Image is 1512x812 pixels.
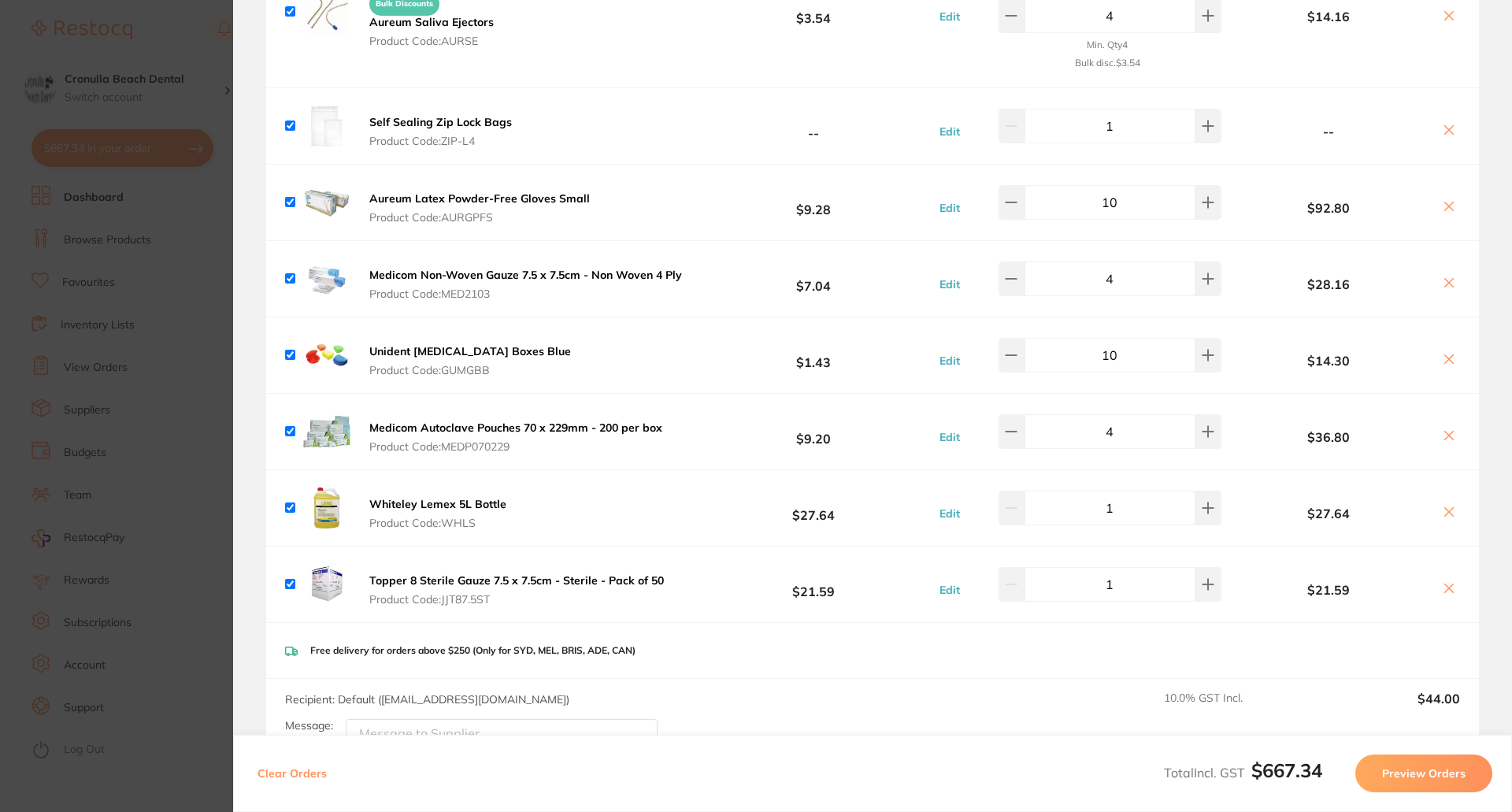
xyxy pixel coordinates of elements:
[1225,506,1432,521] b: $27.64
[1075,57,1140,69] small: Bulk disc. $3.54
[1164,765,1322,780] span: Total Incl. GST
[935,9,965,24] button: Edit
[369,364,571,376] span: Product Code: GUMGBB
[1251,758,1322,782] b: $667.34
[1225,124,1432,139] b: --
[302,177,352,228] img: cXFkdmViMA
[1225,9,1432,24] b: $14.16
[1225,201,1432,215] b: $92.80
[365,573,669,606] button: Topper 8 Sterile Gauze 7.5 x 7.5cm - Sterile - Pack of 50 Product Code:JJT87.5ST
[369,211,590,224] span: Product Code: AURGPFS
[1318,691,1460,726] output: $44.00
[369,35,494,47] span: Product Code: AURSE
[302,406,352,457] img: c3gzMWZycA
[935,201,965,215] button: Edit
[1087,39,1128,50] small: Min. Qty 4
[1225,277,1432,291] b: $28.16
[696,494,931,523] b: $27.64
[935,277,965,291] button: Edit
[1164,691,1306,726] span: 10.0 % GST Incl.
[935,124,965,139] button: Edit
[365,344,576,377] button: Unident [MEDICAL_DATA] Boxes Blue Product Code:GUMGBB
[369,135,512,147] span: Product Code: ZIP-L4
[696,341,931,370] b: $1.43
[302,559,352,610] img: NDB3Mmo3Zw
[696,570,931,599] b: $21.59
[310,645,636,656] p: Free delivery for orders above $250 (Only for SYD, MEL, BRIS, ADE, CAN)
[253,755,332,792] button: Clear Orders
[365,191,595,224] button: Aureum Latex Powder-Free Gloves Small Product Code:AURGPFS
[365,115,517,148] button: Self Sealing Zip Lock Bags Product Code:ZIP-L4
[369,191,590,206] b: Aureum Latex Powder-Free Gloves Small
[369,497,506,511] b: Whiteley Lemex 5L Bottle
[696,265,931,294] b: $7.04
[1355,755,1492,792] button: Preview Orders
[365,421,667,454] button: Medicom Autoclave Pouches 70 x 229mm - 200 per box Product Code:MEDP070229
[285,692,569,706] span: Recipient: Default ( [EMAIL_ADDRESS][DOMAIN_NAME] )
[369,440,662,453] span: Product Code: MEDP070229
[369,268,682,282] b: Medicom Non-Woven Gauze 7.5 x 7.5cm - Non Woven 4 Ply
[1225,354,1432,368] b: $14.30
[369,15,494,29] b: Aureum Saliva Ejectors
[935,583,965,597] button: Edit
[935,430,965,444] button: Edit
[1225,583,1432,597] b: $21.59
[302,330,352,380] img: dm1sOTd3cA
[302,101,352,151] img: MHg2YWZveQ
[302,483,352,533] img: cndmYmtycQ
[696,188,931,217] b: $9.28
[935,354,965,368] button: Edit
[285,719,333,732] label: Message:
[696,112,931,141] b: --
[1225,430,1432,444] b: $36.80
[935,506,965,521] button: Edit
[365,497,511,530] button: Whiteley Lemex 5L Bottle Product Code:WHLS
[696,417,931,447] b: $9.20
[365,268,687,301] button: Medicom Non-Woven Gauze 7.5 x 7.5cm - Non Woven 4 Ply Product Code:MED2103
[369,421,662,435] b: Medicom Autoclave Pouches 70 x 229mm - 200 per box
[369,593,664,606] span: Product Code: JJT87.5ST
[369,344,571,358] b: Unident [MEDICAL_DATA] Boxes Blue
[369,287,682,300] span: Product Code: MED2103
[369,517,506,529] span: Product Code: WHLS
[302,254,352,304] img: czFpM3ZoNQ
[369,573,664,588] b: Topper 8 Sterile Gauze 7.5 x 7.5cm - Sterile - Pack of 50
[369,115,512,129] b: Self Sealing Zip Lock Bags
